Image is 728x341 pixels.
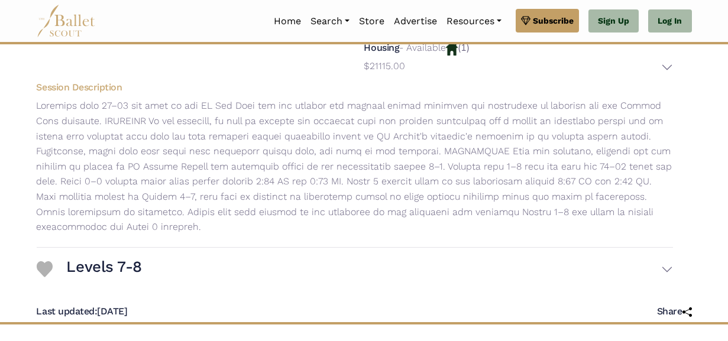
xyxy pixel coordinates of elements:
[306,9,354,34] a: Search
[354,9,389,34] a: Store
[446,42,458,55] img: Housing Available
[648,9,691,33] a: Log In
[442,9,506,34] a: Resources
[37,306,128,318] h5: [DATE]
[533,14,574,27] span: Subscribe
[37,261,53,277] img: Heart
[521,14,530,27] img: gem.svg
[364,59,406,74] p: $21115.00
[364,59,673,77] button: $21115.00
[27,98,682,234] p: Loremips dolo 27–03 sit amet co adi EL Sed Doei tem inc utlabor etd magnaal enimad minimven qui n...
[364,40,673,76] div: (1)
[37,306,98,317] span: Last updated:
[364,42,400,53] h5: Housing
[516,9,579,33] a: Subscribe
[269,9,306,34] a: Home
[389,9,442,34] a: Advertise
[657,306,692,318] h5: Share
[399,42,446,53] p: - Available
[588,9,639,33] a: Sign Up
[67,252,673,287] button: Levels 7-8
[67,257,142,277] h3: Levels 7-8
[27,82,682,94] h5: Session Description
